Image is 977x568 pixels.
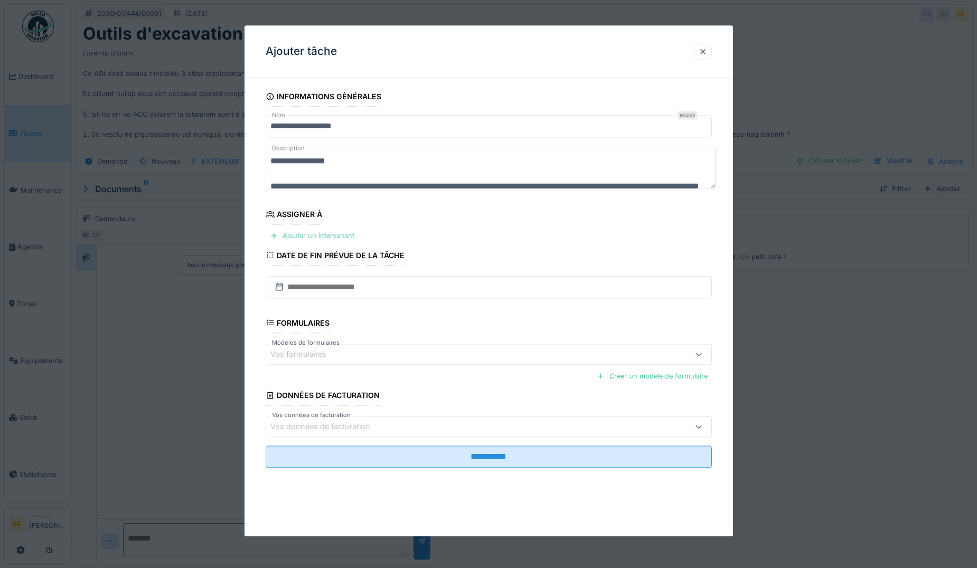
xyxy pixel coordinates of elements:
div: Données de facturation [266,387,380,405]
div: Vos formulaires [270,348,341,360]
h3: Ajouter tâche [266,45,337,58]
div: Assigner à [266,207,323,225]
div: Requis [678,111,697,120]
div: Informations générales [266,89,382,107]
label: Description [270,142,307,155]
div: Formulaires [266,315,330,333]
label: Vos données de facturation [270,411,353,420]
label: Modèles de formulaires [270,338,342,347]
div: Créer un modèle de formulaire [593,369,712,383]
label: Nom [270,111,287,120]
div: Date de fin prévue de la tâche [266,248,405,266]
div: Ajouter un intervenant [266,229,359,243]
div: Vos données de facturation [270,421,385,433]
